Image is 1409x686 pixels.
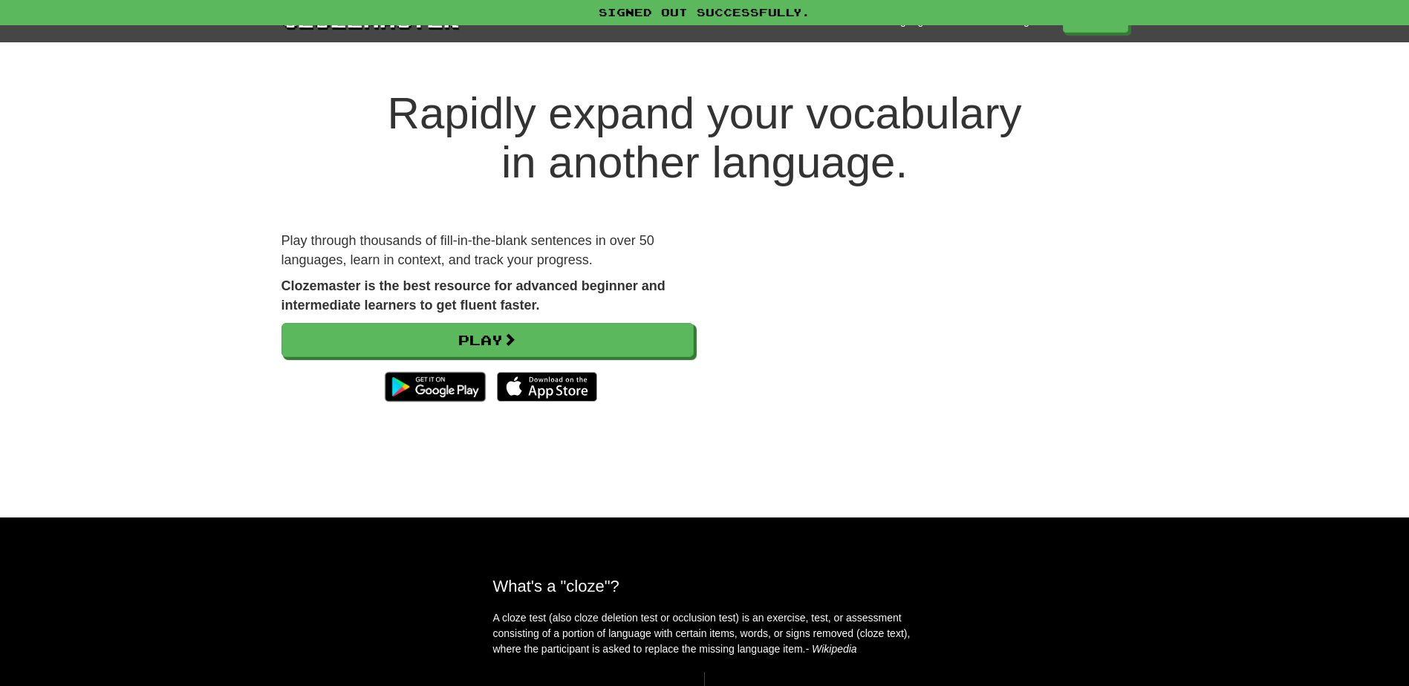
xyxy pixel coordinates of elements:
strong: Clozemaster is the best resource for advanced beginner and intermediate learners to get fluent fa... [282,278,666,313]
img: Get it on Google Play [377,365,492,409]
a: Play [282,323,694,357]
p: A cloze test (also cloze deletion test or occlusion test) is an exercise, test, or assessment con... [493,610,917,657]
em: - Wikipedia [806,643,857,655]
p: Play through thousands of fill-in-the-blank sentences in over 50 languages, learn in context, and... [282,232,694,269]
img: Download_on_the_App_Store_Badge_US-UK_135x40-25178aeef6eb6b83b96f5f2d004eda3bffbb37122de64afbaef7... [497,372,597,402]
h2: What's a "cloze"? [493,577,917,595]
